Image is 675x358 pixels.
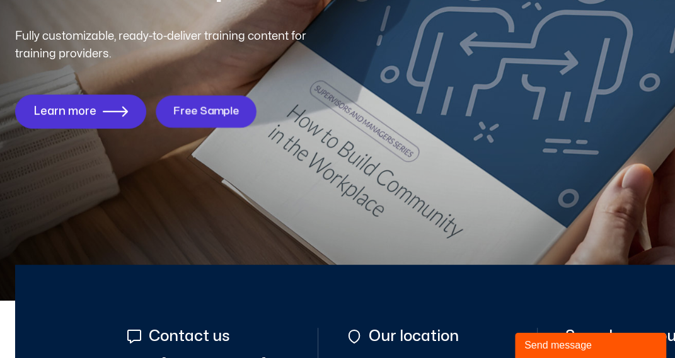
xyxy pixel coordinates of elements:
a: Learn more [15,95,146,129]
span: Learn more [33,105,96,118]
span: Free Sample [173,105,239,117]
iframe: chat widget [515,330,669,358]
p: Fully customizable, ready-to-deliver training content for training providers. [15,28,329,63]
span: Contact us [146,328,230,345]
span: Our location [366,328,459,345]
a: Free Sample [156,95,257,127]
